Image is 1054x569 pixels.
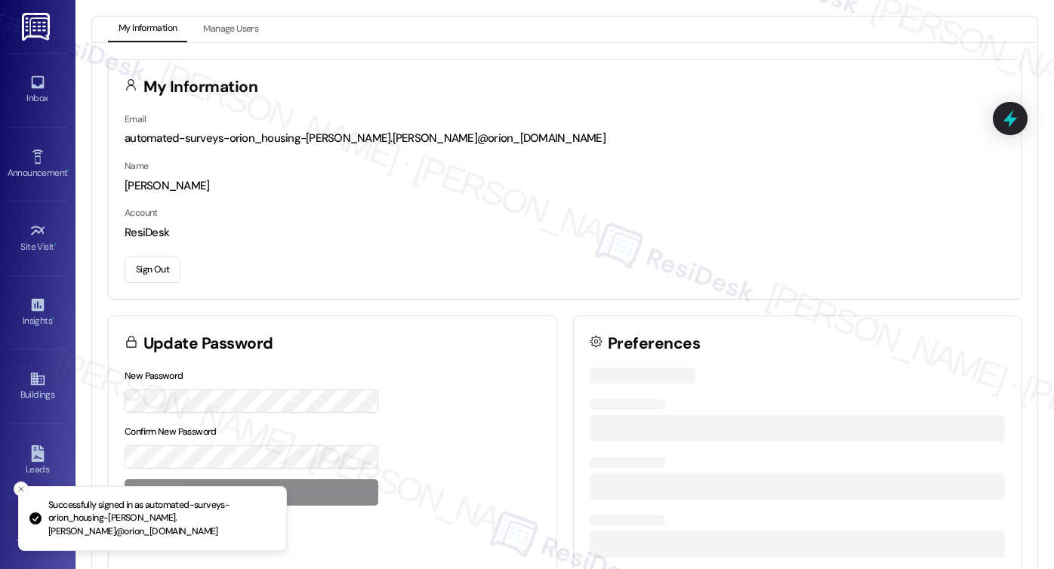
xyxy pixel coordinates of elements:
[14,481,29,497] button: Close toast
[8,292,68,333] a: Insights •
[125,160,149,172] label: Name
[8,515,68,555] a: Templates •
[143,336,273,352] h3: Update Password
[22,13,53,41] img: ResiDesk Logo
[125,178,1005,194] div: [PERSON_NAME]
[108,17,187,42] button: My Information
[125,225,1005,241] div: ResiDesk
[125,370,183,382] label: New Password
[143,79,258,95] h3: My Information
[67,165,69,176] span: •
[125,426,217,438] label: Confirm New Password
[125,131,1005,146] div: automated-surveys-orion_housing-[PERSON_NAME].[PERSON_NAME]@orion_[DOMAIN_NAME]
[8,366,68,407] a: Buildings
[125,207,158,219] label: Account
[8,218,68,259] a: Site Visit •
[193,17,269,42] button: Manage Users
[608,336,700,352] h3: Preferences
[125,257,180,283] button: Sign Out
[125,113,146,125] label: Email
[8,69,68,110] a: Inbox
[54,239,57,250] span: •
[52,313,54,324] span: •
[48,499,274,539] p: Successfully signed in as automated-surveys-orion_housing-[PERSON_NAME].[PERSON_NAME]@orion_[DOMA...
[8,441,68,481] a: Leads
